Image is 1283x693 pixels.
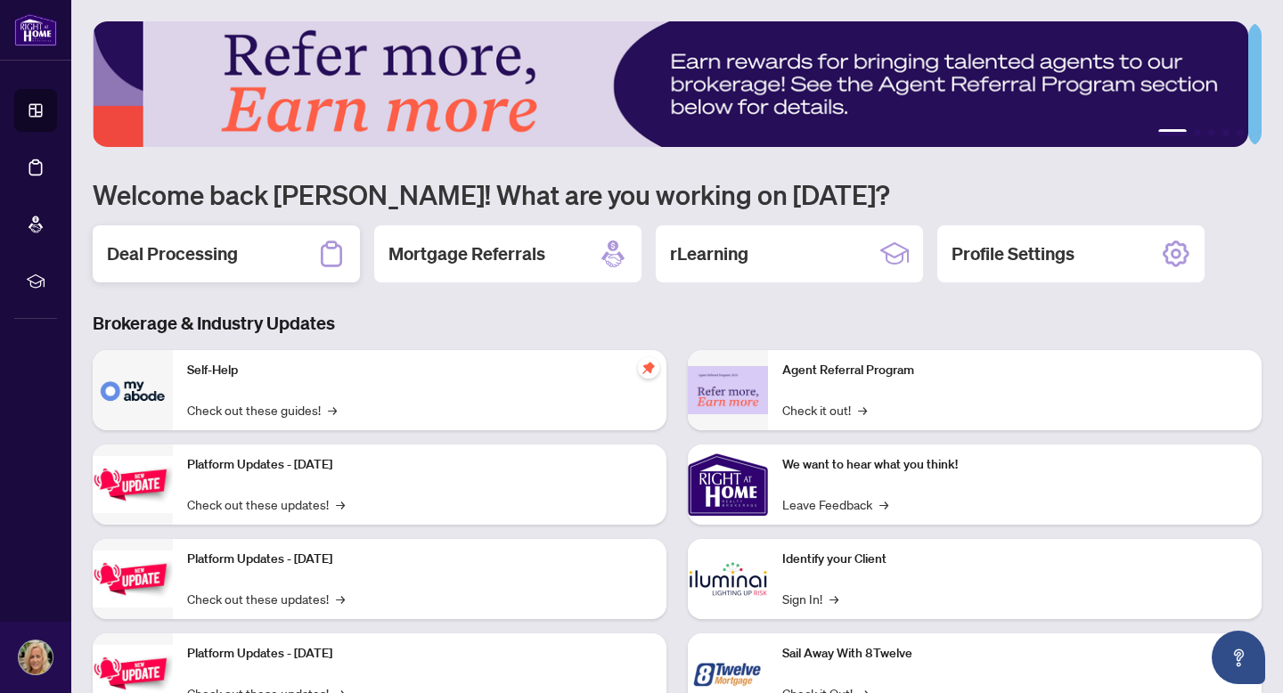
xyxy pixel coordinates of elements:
[93,311,1262,336] h3: Brokerage & Industry Updates
[782,644,1247,664] p: Sail Away With 8Twelve
[388,241,545,266] h2: Mortgage Referrals
[336,589,345,608] span: →
[187,400,337,420] a: Check out these guides!→
[1222,129,1230,136] button: 4
[688,366,768,415] img: Agent Referral Program
[638,357,659,379] span: pushpin
[1212,631,1265,684] button: Open asap
[336,494,345,514] span: →
[782,361,1247,380] p: Agent Referral Program
[187,494,345,514] a: Check out these updates!→
[187,589,345,608] a: Check out these updates!→
[93,456,173,512] img: Platform Updates - July 21, 2025
[782,455,1247,475] p: We want to hear what you think!
[187,550,652,569] p: Platform Updates - [DATE]
[688,539,768,619] img: Identify your Client
[1158,129,1187,136] button: 1
[187,361,652,380] p: Self-Help
[93,350,173,430] img: Self-Help
[879,494,888,514] span: →
[782,589,838,608] a: Sign In!→
[670,241,748,266] h2: rLearning
[952,241,1075,266] h2: Profile Settings
[187,455,652,475] p: Platform Updates - [DATE]
[782,494,888,514] a: Leave Feedback→
[1237,129,1244,136] button: 5
[93,21,1248,147] img: Slide 0
[782,400,867,420] a: Check it out!→
[93,177,1262,211] h1: Welcome back [PERSON_NAME]! What are you working on [DATE]?
[1208,129,1215,136] button: 3
[93,550,173,607] img: Platform Updates - July 8, 2025
[1194,129,1201,136] button: 2
[328,400,337,420] span: →
[858,400,867,420] span: →
[19,640,53,674] img: Profile Icon
[187,644,652,664] p: Platform Updates - [DATE]
[829,589,838,608] span: →
[782,550,1247,569] p: Identify your Client
[688,444,768,525] img: We want to hear what you think!
[14,13,57,46] img: logo
[107,241,238,266] h2: Deal Processing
